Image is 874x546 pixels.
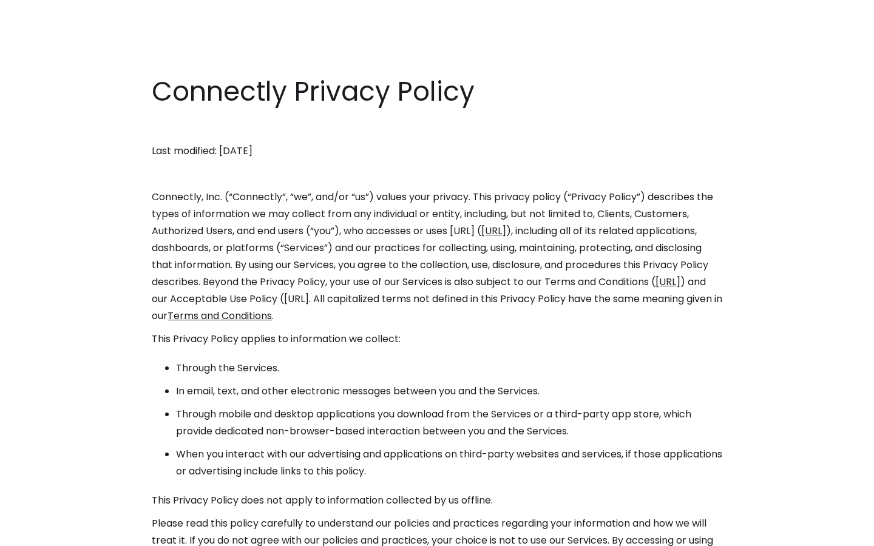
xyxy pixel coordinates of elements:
[176,406,722,440] li: Through mobile and desktop applications you download from the Services or a third-party app store...
[176,383,722,400] li: In email, text, and other electronic messages between you and the Services.
[176,360,722,377] li: Through the Services.
[152,73,722,110] h1: Connectly Privacy Policy
[655,275,680,289] a: [URL]
[152,143,722,160] p: Last modified: [DATE]
[152,120,722,136] p: ‍
[12,524,73,542] aside: Language selected: English
[481,224,506,238] a: [URL]
[176,446,722,480] li: When you interact with our advertising and applications on third-party websites and services, if ...
[168,309,272,323] a: Terms and Conditions
[152,189,722,325] p: Connectly, Inc. (“Connectly”, “we”, and/or “us”) values your privacy. This privacy policy (“Priva...
[152,492,722,509] p: This Privacy Policy does not apply to information collected by us offline.
[152,331,722,348] p: This Privacy Policy applies to information we collect:
[152,166,722,183] p: ‍
[24,525,73,542] ul: Language list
